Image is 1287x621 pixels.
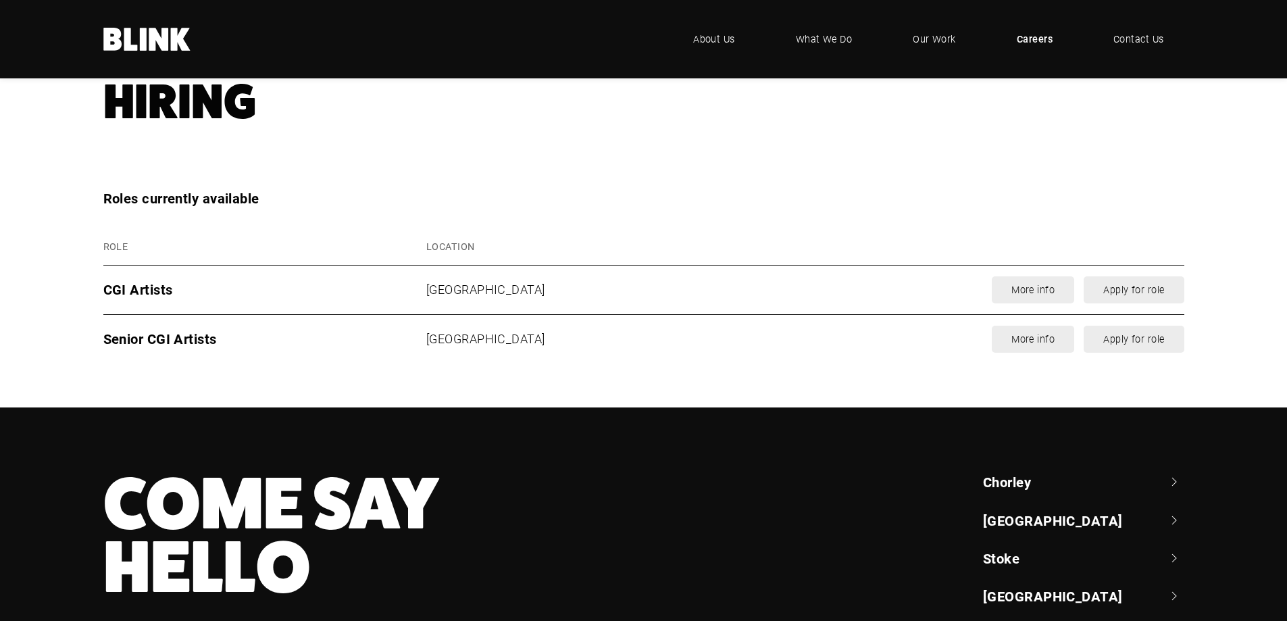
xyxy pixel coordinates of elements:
a: Apply for role [1084,276,1184,303]
span: Careers [1017,32,1053,47]
a: About Us [673,19,755,59]
h3: Come Say Hello [103,472,745,599]
a: What We Do [776,19,873,59]
a: Home [103,28,191,51]
a: Careers [996,19,1073,59]
a: More info [992,326,1074,353]
a: Contact Us [1093,19,1184,59]
span: CGI Artists [103,280,173,298]
a: Stoke [983,549,1184,568]
td: [GEOGRAPHIC_DATA] [418,315,726,364]
span: Contact Us [1113,32,1164,47]
th: Role [103,228,382,266]
h3: Roles currently available [103,188,1184,209]
span: About Us [693,32,735,47]
a: [GEOGRAPHIC_DATA] [983,511,1184,530]
a: Our Work [892,19,976,59]
span: What We Do [796,32,853,47]
a: Apply for role [1084,326,1184,353]
a: Chorley [983,472,1184,491]
span: Our Work [913,32,956,47]
td: [GEOGRAPHIC_DATA] [418,266,726,315]
span: Senior CGI Artists [103,330,217,347]
a: More info [992,276,1074,303]
a: [GEOGRAPHIC_DATA] [983,587,1184,605]
th: Location [418,228,726,266]
h1: We're Hiring [103,39,634,123]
